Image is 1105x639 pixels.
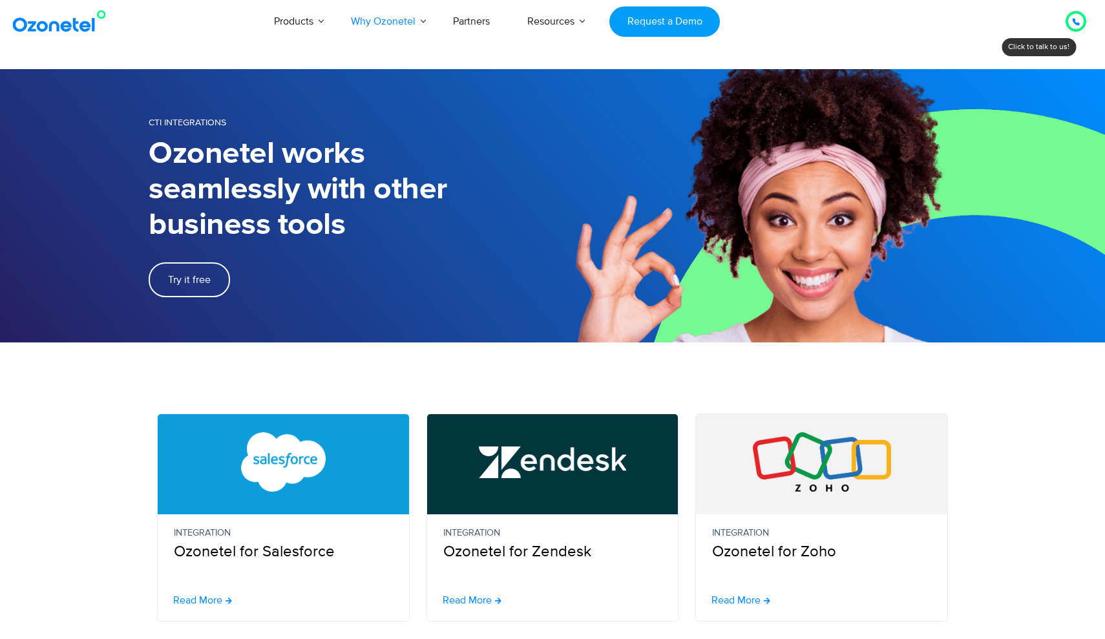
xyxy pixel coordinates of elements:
[174,526,393,540] small: Integration
[173,595,232,605] a: Read More
[711,595,770,605] a: Read More
[443,595,501,605] a: Read More
[168,275,211,285] span: Try it free
[443,595,492,605] span: Read More
[712,526,931,540] small: Integration
[149,262,230,297] a: Try it free
[479,432,627,492] img: Zendesk Call Center Integration
[173,595,222,605] span: Read More
[209,432,357,492] img: Salesforce CTI Integration with Call Center Software
[174,526,393,563] p: Ozonetel for Salesforce
[712,526,931,563] p: Ozonetel for Zoho
[149,117,226,128] span: CTI Integrations
[443,526,662,563] p: Ozonetel for Zendesk
[609,6,720,37] a: Request a Demo
[443,526,662,540] small: Integration
[711,595,761,605] span: Read More
[149,136,552,243] h1: Ozonetel works seamlessly with other business tools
